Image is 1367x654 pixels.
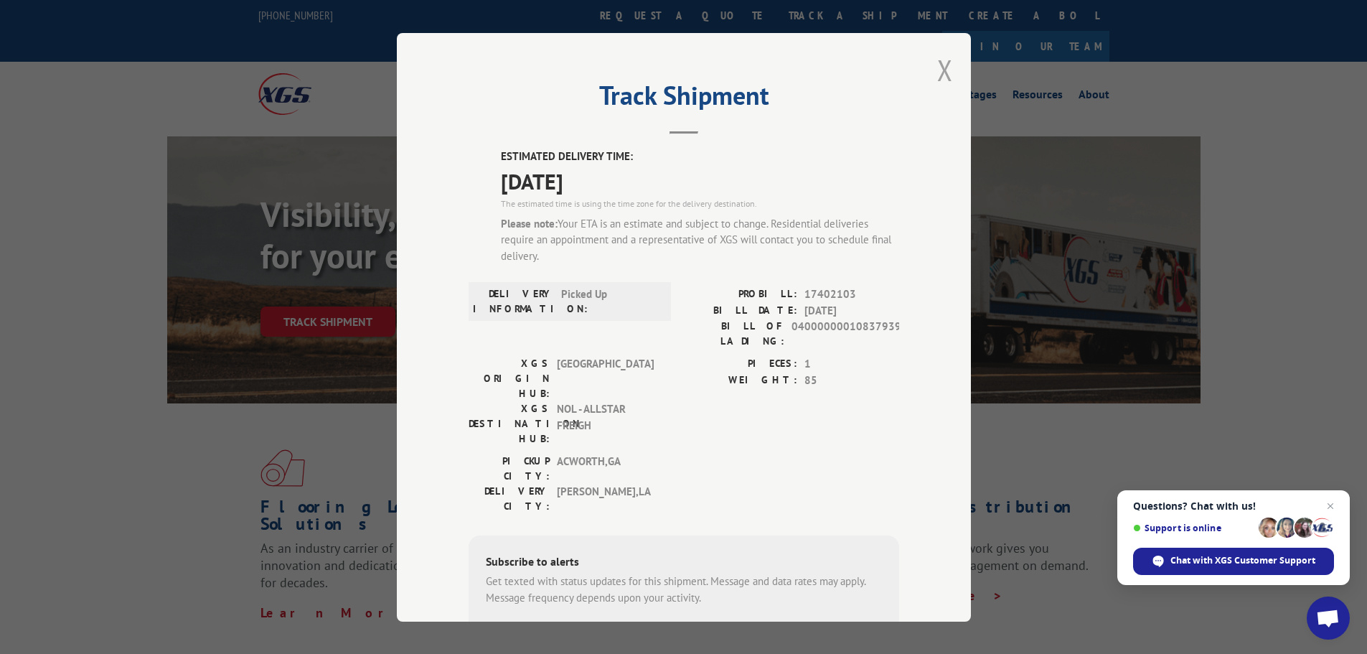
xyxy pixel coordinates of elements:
a: Open chat [1307,597,1350,640]
label: WEIGHT: [684,372,797,388]
label: ESTIMATED DELIVERY TIME: [501,149,899,165]
div: Subscribe to alerts [486,553,882,574]
label: PICKUP CITY: [469,454,550,484]
span: [GEOGRAPHIC_DATA] [557,356,654,401]
span: 17402103 [804,286,899,303]
span: 04000000010837939 [791,319,899,349]
span: NOL - ALLSTAR FREIGH [557,401,654,447]
span: ACWORTH , GA [557,454,654,484]
span: [PERSON_NAME] , LA [557,484,654,514]
span: Questions? Chat with us! [1133,500,1334,512]
h2: Track Shipment [469,85,899,113]
span: Chat with XGS Customer Support [1133,548,1334,575]
label: BILL DATE: [684,302,797,319]
label: BILL OF LADING: [684,319,784,349]
label: XGS ORIGIN HUB: [469,356,550,401]
span: Support is online [1133,523,1254,533]
label: DELIVERY INFORMATION: [473,286,554,317]
span: Picked Up [561,286,658,317]
div: The estimated time is using the time zone for the delivery destination. [501,197,899,210]
label: XGS DESTINATION HUB: [469,401,550,447]
label: PROBILL: [684,286,797,303]
span: 1 [804,356,899,373]
span: 85 [804,372,899,388]
label: DELIVERY CITY: [469,484,550,514]
button: Close modal [937,51,953,89]
strong: Please note: [501,216,558,230]
div: Get texted with status updates for this shipment. Message and data rates may apply. Message frequ... [486,574,882,606]
span: [DATE] [501,164,899,197]
div: Your ETA is an estimate and subject to change. Residential deliveries require an appointment and ... [501,215,899,264]
span: [DATE] [804,302,899,319]
label: PIECES: [684,356,797,373]
span: Chat with XGS Customer Support [1170,554,1315,567]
